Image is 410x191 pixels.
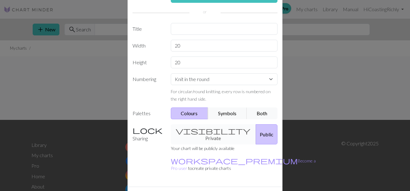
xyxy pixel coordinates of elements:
button: Symbols [208,107,247,119]
small: Your chart will be publicly available [171,146,235,151]
small: to create private charts [171,158,316,171]
label: Width [129,40,167,52]
label: Title [129,23,167,35]
span: workspace_premium [171,156,298,165]
label: Palettes [129,107,167,119]
label: Height [129,57,167,68]
a: Become a Pro user [171,158,316,171]
button: Public [256,124,277,144]
small: For circular/round knitting, every row is numbered on the right hand side. [171,89,271,102]
label: Sharing [129,124,167,144]
label: Numbering [129,73,167,102]
button: Both [247,107,278,119]
button: Colours [171,107,208,119]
